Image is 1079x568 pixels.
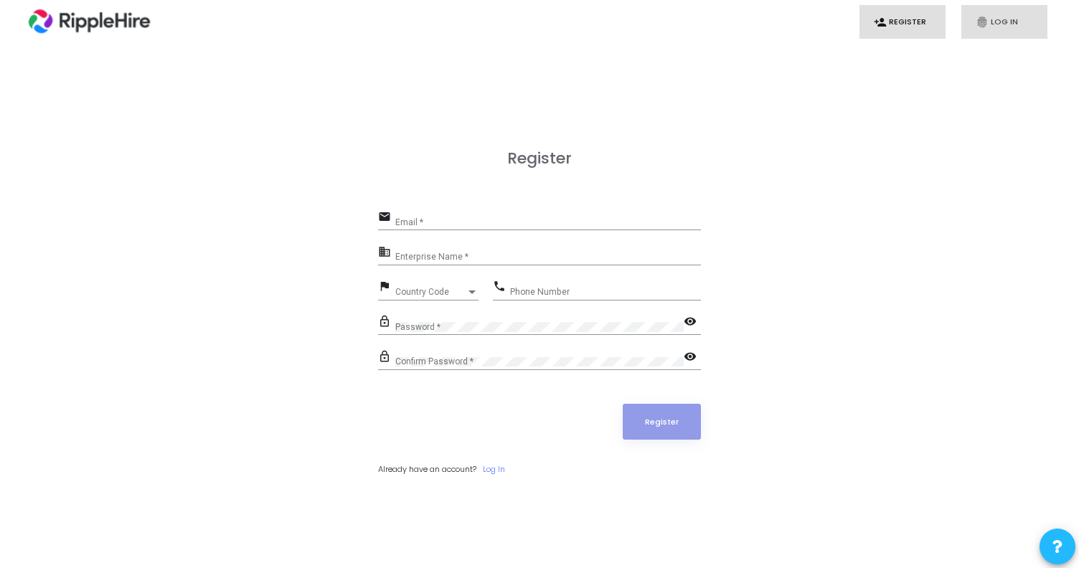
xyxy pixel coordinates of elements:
mat-icon: lock_outline [378,314,395,331]
mat-icon: flag [378,279,395,296]
mat-icon: visibility [684,349,701,366]
mat-icon: visibility [684,314,701,331]
mat-icon: email [378,209,395,227]
h3: Register [378,149,701,168]
input: Phone Number [510,287,701,297]
input: Email [395,217,701,227]
i: fingerprint [976,16,989,29]
button: Register [623,404,702,440]
a: fingerprintLog In [961,5,1047,39]
a: Log In [483,463,505,475]
img: logo [24,4,155,40]
span: Already have an account? [378,463,476,475]
a: person_addRegister [859,5,946,39]
mat-icon: phone [493,279,510,296]
i: person_add [874,16,887,29]
input: Enterprise Name [395,252,701,262]
mat-icon: lock_outline [378,349,395,366]
span: Country Code [395,288,466,296]
mat-icon: business [378,245,395,262]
